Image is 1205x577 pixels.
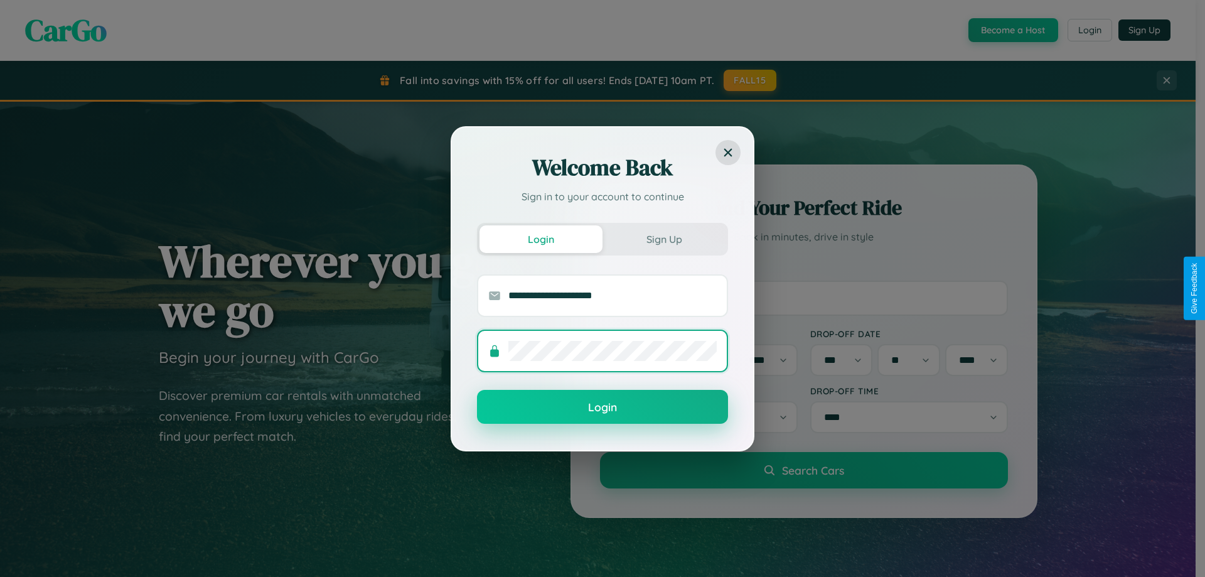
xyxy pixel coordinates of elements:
button: Login [479,225,602,253]
p: Sign in to your account to continue [477,189,728,204]
button: Sign Up [602,225,726,253]
h2: Welcome Back [477,153,728,183]
button: Login [477,390,728,424]
div: Give Feedback [1190,263,1199,314]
